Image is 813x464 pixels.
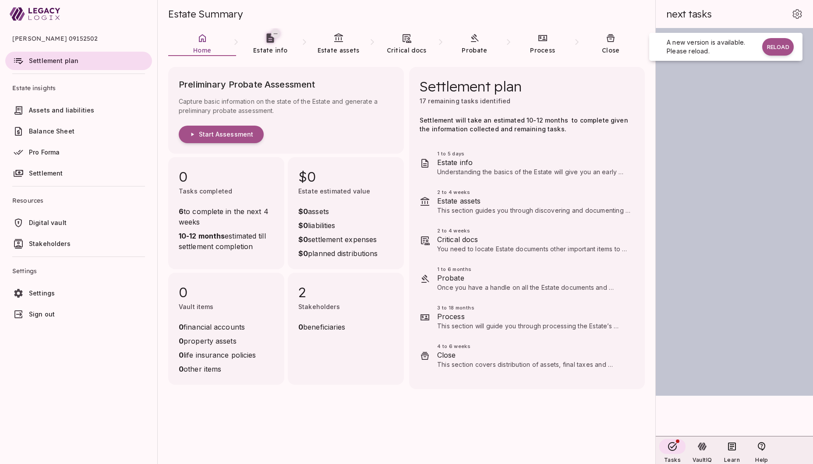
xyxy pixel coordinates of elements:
span: Stakeholders [298,303,340,310]
span: assets [298,206,378,217]
button: Start Assessment [179,126,264,143]
span: [PERSON_NAME] 09152502 [12,28,145,49]
span: Estate info [437,157,631,168]
div: 1 to 5 daysEstate infoUnderstanding the basics of the Estate will give you an early perspective o... [409,144,645,183]
span: Pro Forma [29,148,60,156]
span: Settings [29,289,55,297]
strong: 6 [179,207,184,216]
span: Tasks [664,457,681,463]
span: Close [602,46,620,54]
span: estimated till settlement completion [179,231,274,252]
strong: $0 [298,221,308,230]
span: Stakeholders [29,240,71,247]
span: Help [755,457,768,463]
span: Once you have a handle on all the Estate documents and assets, you can make a final determination... [437,284,623,361]
span: Critical docs [387,46,427,54]
span: settlement expenses [298,234,378,245]
strong: 0 [179,337,184,345]
span: Estate insights [12,77,145,98]
span: property assets [179,336,256,346]
span: liabilities [298,220,378,231]
span: 0 [179,283,274,301]
strong: 10-12 months [179,232,225,240]
strong: 0 [298,323,303,331]
strong: 0 [179,323,184,331]
span: $0 [298,168,393,185]
span: Estate assets [437,196,631,206]
span: Estate estimated value [298,187,370,195]
span: Close [437,350,631,360]
span: 2 to 4 weeks [437,227,631,234]
span: Assets and liabilities [29,106,94,114]
span: You need to locate Estate documents other important items to settle the Estate, such as insurance... [437,245,629,288]
span: Estate info [253,46,287,54]
span: Balance Sheet [29,127,74,135]
span: 2 [298,283,393,301]
span: 3 to 18 months [437,304,631,311]
span: A new version is available. Please reload. [667,38,762,56]
strong: 0 [179,351,184,359]
span: Home [193,46,211,54]
span: Critical docs [437,234,631,245]
a: Stakeholders [5,235,152,253]
span: other items [179,364,256,374]
a: Sign out [5,305,152,323]
span: Settlement [29,169,63,177]
div: 3 to 18 monthsProcessThis section will guide you through processing the Estate’s assets. Tasks re... [409,298,645,337]
span: 1 to 6 months [437,266,631,273]
span: Process [437,311,631,322]
span: This section will guide you through processing the Estate’s assets. Tasks related to your specifi... [437,322,622,356]
span: next tasks [666,8,712,20]
a: Settlement plan [5,52,152,70]
button: Reload [762,38,794,56]
span: financial accounts [179,322,256,332]
span: Probate [437,273,631,283]
strong: $0 [298,249,308,258]
div: 2Stakeholders0beneficiaries [288,273,404,385]
strong: 0 [179,365,184,373]
span: Settlement will take an estimated 10-12 months to complete given the information collected and re... [420,116,630,133]
a: Balance Sheet [5,122,152,141]
span: Settlement plan [420,77,521,95]
span: Learn [724,457,740,463]
span: Probate [462,46,487,54]
span: VaultIQ [693,457,712,463]
span: This section covers distribution of assets, final taxes and accounting, and how to wrap things up... [437,361,624,403]
div: 1 to 6 monthsProbateOnce you have a handle on all the Estate documents and assets, you can make a... [409,260,645,298]
span: planned distributions [298,248,378,259]
span: Estate Summary [168,8,243,20]
span: This section guides you through discovering and documenting the deceased's financial assets and l... [437,207,630,258]
div: 2 to 4 weeksCritical docsYou need to locate Estate documents other important items to settle the ... [409,221,645,260]
span: 1 to 5 days [437,150,631,157]
span: Tasks completed [179,187,232,195]
span: 0 [179,168,274,185]
a: Settings [5,284,152,302]
a: Assets and liabilities [5,101,152,120]
span: Capture basic information on the state of the Estate and generate a preliminary probate assessment. [179,97,393,115]
span: Start Assessment [199,130,253,138]
span: Settlement plan [29,57,78,64]
span: Resources [12,190,145,211]
span: Digital vault [29,219,67,226]
span: Sign out [29,310,55,318]
div: 4 to 6 weeksCloseThis section covers distribution of assets, final taxes and accounting, and how ... [409,337,645,375]
span: Vault items [179,303,214,310]
div: 0Tasks completed6to complete in the next 4 weeks10-12 monthsestimated till settlement completion [168,157,284,269]
a: Settlement [5,164,152,183]
div: 0Vault items0financial accounts0property assets0life insurance policies0other items [168,273,284,385]
span: Process [530,46,555,54]
span: Estate assets [318,46,360,54]
strong: $0 [298,235,308,244]
a: Pro Forma [5,143,152,162]
div: $0Estate estimated value$0assets$0liabilities$0settlement expenses$0planned distributions [288,157,404,269]
strong: $0 [298,207,308,216]
span: beneficiaries [298,322,345,332]
span: to complete in the next 4 weeks [179,206,274,227]
a: Digital vault [5,214,152,232]
p: Understanding the basics of the Estate will give you an early perspective on what’s in store for ... [437,168,631,176]
div: 2 to 4 weeksEstate assetsThis section guides you through discovering and documenting the deceased... [409,183,645,221]
span: Settings [12,260,145,281]
span: life insurance policies [179,350,256,360]
span: 17 remaining tasks identified [420,97,510,105]
span: 2 to 4 weeks [437,189,631,196]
